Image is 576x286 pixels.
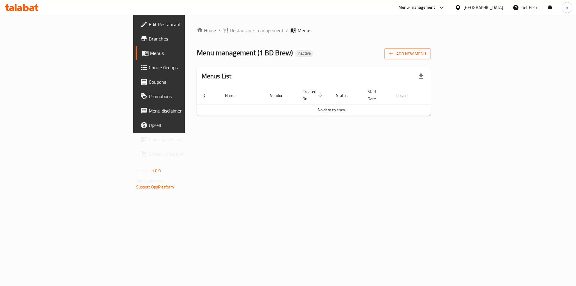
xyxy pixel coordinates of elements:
[136,60,229,75] a: Choice Groups
[223,27,283,34] a: Restaurants management
[197,27,431,34] nav: breadcrumb
[136,89,229,104] a: Promotions
[270,92,290,99] span: Vendor
[389,50,426,58] span: Add New Menu
[384,48,431,59] button: Add New Menu
[396,92,415,99] span: Locale
[149,136,225,143] span: Coverage Report
[566,4,568,11] span: n
[136,147,229,161] a: Grocery Checklist
[230,27,283,34] span: Restaurants management
[136,167,151,175] span: Version:
[149,21,225,28] span: Edit Restaurant
[422,86,467,104] th: Actions
[197,46,293,59] span: Menu management ( 1 BD Brew )
[136,177,164,185] span: Get support on:
[149,122,225,129] span: Upsell
[136,104,229,118] a: Menu disclaimer
[136,183,174,191] a: Support.OpsPlatform
[149,150,225,158] span: Grocery Checklist
[152,167,161,175] span: 1.0.0
[298,27,311,34] span: Menus
[136,46,229,60] a: Menus
[202,72,232,81] h2: Menus List
[225,92,243,99] span: Name
[150,50,225,57] span: Menus
[463,4,503,11] div: [GEOGRAPHIC_DATA]
[318,106,346,114] span: No data to show
[286,27,288,34] li: /
[414,69,428,83] div: Export file
[149,35,225,42] span: Branches
[398,4,435,11] div: Menu-management
[336,92,355,99] span: Status
[295,50,313,57] div: Inactive
[136,32,229,46] a: Branches
[302,88,324,102] span: Created On
[149,64,225,71] span: Choice Groups
[136,17,229,32] a: Edit Restaurant
[295,51,313,56] span: Inactive
[367,88,384,102] span: Start Date
[149,78,225,86] span: Coupons
[136,132,229,147] a: Coverage Report
[149,107,225,114] span: Menu disclaimer
[136,75,229,89] a: Coupons
[136,118,229,132] a: Upsell
[202,92,213,99] span: ID
[197,86,467,116] table: enhanced table
[149,93,225,100] span: Promotions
